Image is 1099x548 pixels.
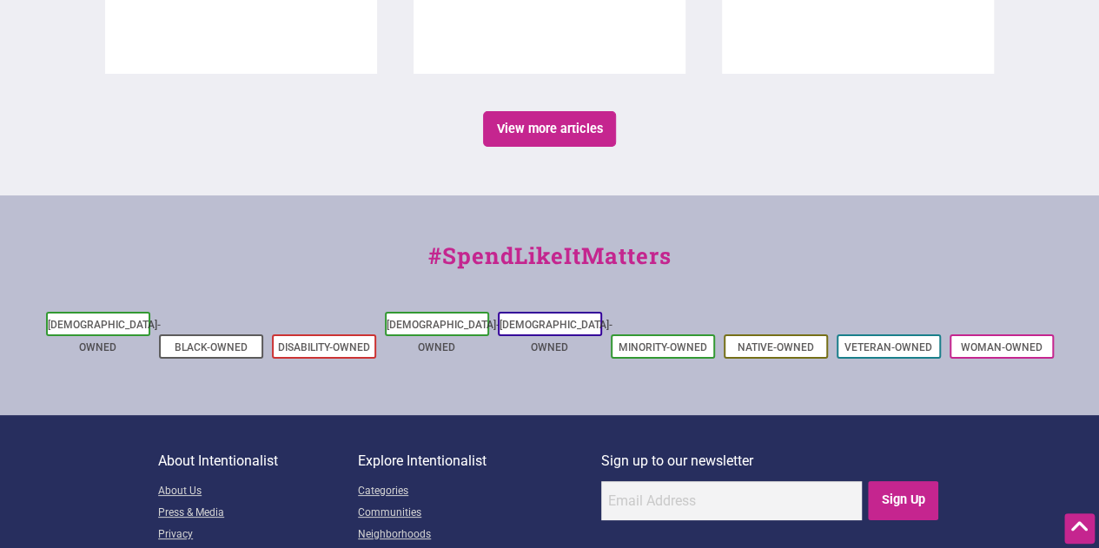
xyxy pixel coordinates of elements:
[483,111,616,147] a: View more articles
[738,341,814,353] a: Native-Owned
[961,341,1043,353] a: Woman-Owned
[358,525,601,546] a: Neighborhoods
[844,341,932,353] a: Veteran-Owned
[387,319,500,353] a: [DEMOGRAPHIC_DATA]-Owned
[158,481,358,503] a: About Us
[358,503,601,525] a: Communities
[278,341,370,353] a: Disability-Owned
[358,450,601,472] p: Explore Intentionalist
[500,319,612,353] a: [DEMOGRAPHIC_DATA]-Owned
[619,341,707,353] a: Minority-Owned
[158,503,358,525] a: Press & Media
[601,481,862,520] input: Email Address
[601,450,941,472] p: Sign up to our newsletter
[48,319,161,353] a: [DEMOGRAPHIC_DATA]-Owned
[358,481,601,503] a: Categories
[158,450,358,472] p: About Intentionalist
[175,341,248,353] a: Black-Owned
[158,525,358,546] a: Privacy
[868,481,938,520] input: Sign Up
[1064,513,1095,544] div: Scroll Back to Top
